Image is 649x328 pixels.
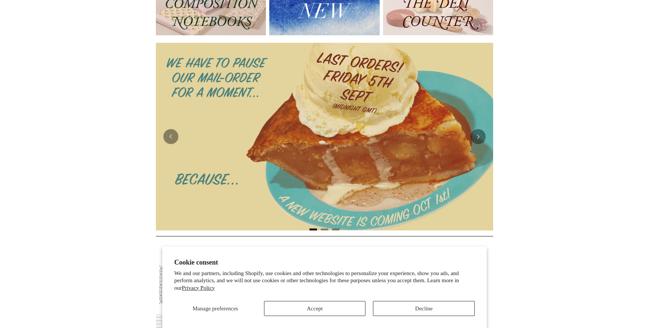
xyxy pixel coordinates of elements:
p: We and our partners, including Shopify, use cookies and other technologies to personalize your ex... [174,270,475,292]
button: Accept [264,301,366,316]
img: pf-4db91bb9--1305-Newsletter-Button_1200x.jpg [156,262,265,308]
button: Next [471,129,486,144]
img: 2025 New Website coming soon.png__PID:95e867f5-3b87-426e-97a5-a534fe0a3431 [156,43,493,230]
span: Manage preferences [193,305,238,311]
h2: Cookie consent [174,259,475,266]
button: Page 3 [332,229,340,230]
button: Manage preferences [174,301,257,316]
button: Page 1 [309,229,317,230]
button: Decline [373,301,475,316]
button: Previous [163,129,178,144]
button: Page 2 [321,229,328,230]
a: Privacy Policy [182,285,215,291]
